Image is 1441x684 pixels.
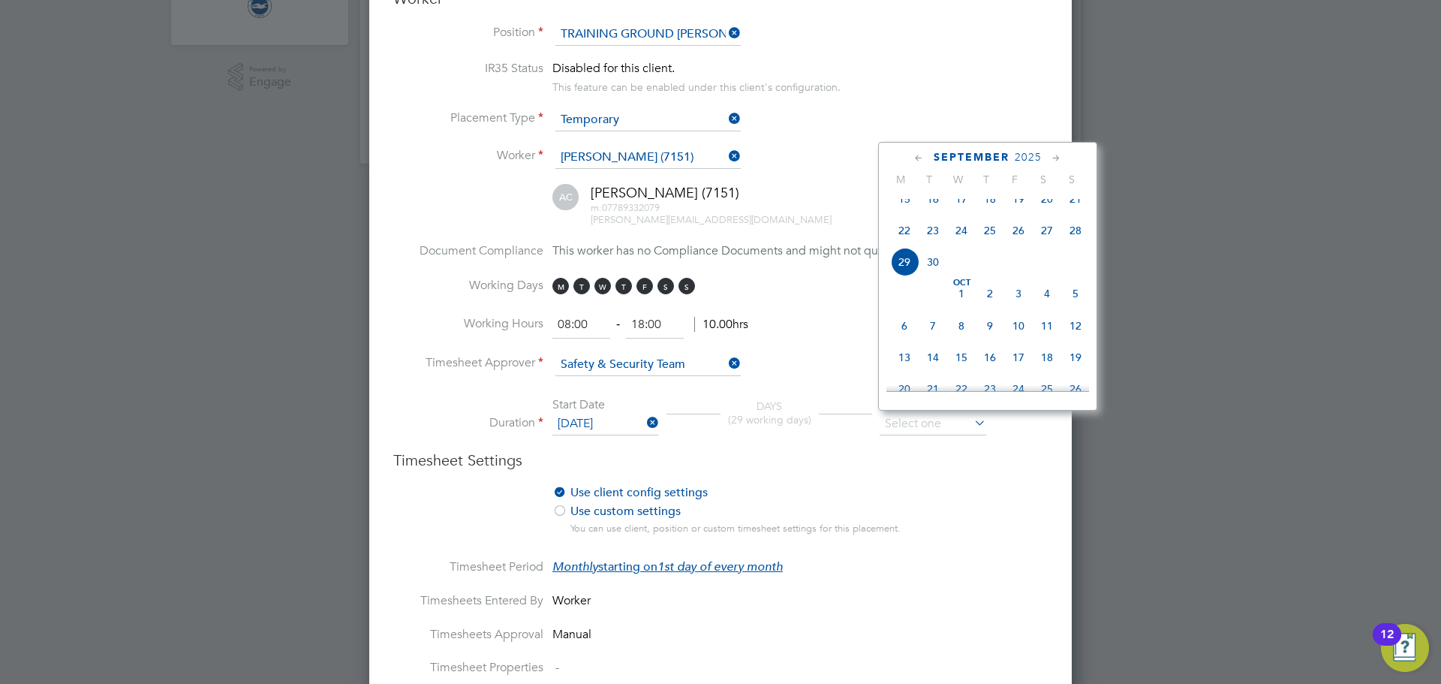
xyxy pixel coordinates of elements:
[591,201,660,214] span: 07789332079
[890,248,919,276] span: 29
[657,278,674,294] span: S
[552,278,569,294] span: M
[393,627,543,643] label: Timesheets Approval
[947,279,976,308] span: 1
[919,216,947,245] span: 23
[555,109,741,131] input: Select one
[947,279,976,287] span: Oct
[1029,173,1057,186] span: S
[552,559,598,574] em: Monthly
[976,343,1004,372] span: 16
[555,23,741,46] input: Search for...
[552,77,841,94] div: This feature can be enabled under this client's configuration.
[552,559,783,574] span: starting on
[947,216,976,245] span: 24
[591,201,602,214] span: m:
[1033,343,1061,372] span: 18
[393,559,543,575] label: Timesheet Period
[591,213,832,226] span: [PERSON_NAME][EMAIL_ADDRESS][DOMAIN_NAME]
[947,312,976,340] span: 8
[555,660,559,675] span: -
[1381,624,1429,672] button: Open Resource Center, 12 new notifications
[552,184,579,210] span: AC
[1057,173,1086,186] span: S
[915,173,943,186] span: T
[626,312,684,339] input: 17:00
[552,485,924,501] label: Use client config settings
[393,316,543,332] label: Working Hours
[636,278,653,294] span: F
[1004,312,1033,340] span: 10
[890,312,919,340] span: 6
[976,375,1004,403] span: 23
[947,343,976,372] span: 15
[393,278,543,294] label: Working Days
[591,184,739,201] span: [PERSON_NAME] (7151)
[976,185,1004,213] span: 18
[1004,375,1033,403] span: 24
[1061,185,1090,213] span: 21
[393,25,543,41] label: Position
[1000,173,1029,186] span: F
[613,317,623,332] span: ‐
[890,185,919,213] span: 15
[1033,312,1061,340] span: 11
[555,354,741,376] input: Search for...
[1004,279,1033,308] span: 3
[1061,279,1090,308] span: 5
[919,375,947,403] span: 21
[615,278,632,294] span: T
[555,146,741,169] input: Search for...
[393,593,543,609] label: Timesheets Entered By
[1033,185,1061,213] span: 20
[1061,375,1090,403] span: 26
[1061,216,1090,245] span: 28
[890,375,919,403] span: 20
[678,278,695,294] span: S
[919,248,947,276] span: 30
[594,278,611,294] span: W
[393,415,543,431] label: Duration
[1033,216,1061,245] span: 27
[393,450,1048,470] h3: Timesheet Settings
[972,173,1000,186] span: T
[886,173,915,186] span: M
[1380,634,1394,654] div: 12
[1033,375,1061,403] span: 25
[976,312,1004,340] span: 9
[570,523,935,535] div: You can use client, position or custom timesheet settings for this placement.
[552,312,610,339] input: 08:00
[720,399,819,426] div: DAYS
[552,397,659,413] div: Start Date
[919,343,947,372] span: 14
[1004,216,1033,245] span: 26
[947,185,976,213] span: 17
[943,173,972,186] span: W
[552,242,962,260] div: This worker has no Compliance Documents and might not qualify for this job.
[919,312,947,340] span: 7
[552,593,591,608] span: Worker
[976,279,1004,308] span: 2
[1004,343,1033,372] span: 17
[1015,151,1042,164] span: 2025
[552,413,659,435] input: Select one
[1033,279,1061,308] span: 4
[552,504,924,520] label: Use custom settings
[934,151,1009,164] span: September
[393,242,543,260] label: Document Compliance
[393,110,543,126] label: Placement Type
[1061,343,1090,372] span: 19
[393,61,543,77] label: IR35 Status
[976,216,1004,245] span: 25
[919,185,947,213] span: 16
[890,216,919,245] span: 22
[890,343,919,372] span: 13
[1061,312,1090,340] span: 12
[393,660,543,676] label: Timesheet Properties
[552,61,675,76] span: Disabled for this client.
[393,148,543,164] label: Worker
[552,627,591,642] span: Manual
[947,375,976,403] span: 22
[1004,185,1033,213] span: 19
[694,317,748,332] span: 10.00hrs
